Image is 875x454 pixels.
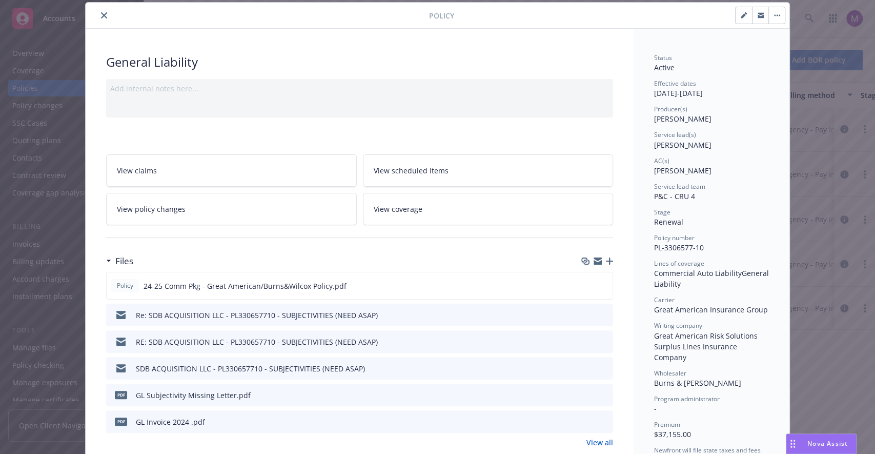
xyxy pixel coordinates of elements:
button: download file [583,281,591,291]
span: Policy number [654,233,695,242]
a: View scheduled items [363,154,614,187]
div: GL Subjectivity Missing Letter.pdf [136,390,251,401]
button: Nova Assist [786,433,857,454]
span: P&C - CRU 4 [654,191,695,201]
span: Wholesaler [654,369,686,378]
span: Status [654,53,672,62]
div: Add internal notes here... [110,83,609,94]
button: close [98,9,110,22]
button: preview file [600,363,609,374]
a: View policy changes [106,193,357,225]
span: Service lead(s) [654,130,696,139]
div: GL Invoice 2024 .pdf [136,417,205,427]
span: Writing company [654,321,702,330]
div: General Liability [106,53,613,71]
span: View claims [117,165,157,176]
span: Active [654,63,675,72]
span: Renewal [654,217,683,227]
div: Files [106,254,133,268]
button: preview file [600,310,609,321]
div: [DATE] - [DATE] [654,79,769,98]
a: View coverage [363,193,614,225]
span: Stage [654,208,670,216]
span: View scheduled items [374,165,449,176]
span: Great American Risk Solutions Surplus Lines Insurance Company [654,331,760,362]
span: [PERSON_NAME] [654,166,711,175]
button: download file [583,337,592,347]
span: Service lead team [654,182,705,191]
span: - [654,404,657,413]
span: General Liability [654,268,771,289]
span: View coverage [374,204,422,214]
span: Great American Insurance Group [654,305,768,314]
span: Nova Assist [807,439,848,448]
span: [PERSON_NAME] [654,140,711,150]
a: View claims [106,154,357,187]
span: Effective dates [654,79,696,88]
button: preview file [600,417,609,427]
span: AC(s) [654,156,669,165]
button: preview file [600,390,609,401]
span: Policy [429,10,454,21]
div: Re: SDB ACQUISITION LLC - PL330657710 - SUBJECTIVITIES (NEED ASAP) [136,310,378,321]
div: Drag to move [786,434,799,453]
span: Producer(s) [654,105,687,113]
span: Premium [654,420,680,429]
button: preview file [600,337,609,347]
button: download file [583,417,592,427]
span: Commercial Auto Liability [654,268,742,278]
span: pdf [115,418,127,425]
h3: Files [115,254,133,268]
span: $37,155.00 [654,429,691,439]
span: Burns & [PERSON_NAME] [654,378,741,388]
span: Policy [115,281,135,290]
button: download file [583,390,592,401]
span: [PERSON_NAME] [654,114,711,124]
span: Carrier [654,295,675,304]
span: PL-3306577-10 [654,243,704,252]
div: RE: SDB ACQUISITION LLC - PL330657710 - SUBJECTIVITIES (NEED ASAP) [136,337,378,347]
span: Program administrator [654,394,720,403]
span: 24-25 Comm Pkg - Great American/Burns&Wilcox Policy.pdf [144,281,347,291]
div: SDB ACQUISITION LLC - PL330657710 - SUBJECTIVITIES (NEED ASAP) [136,363,365,374]
span: pdf [115,391,127,399]
span: Lines of coverage [654,259,704,268]
button: download file [583,363,592,374]
span: View policy changes [117,204,186,214]
a: View all [586,437,613,448]
button: download file [583,310,592,321]
button: preview file [599,281,608,291]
